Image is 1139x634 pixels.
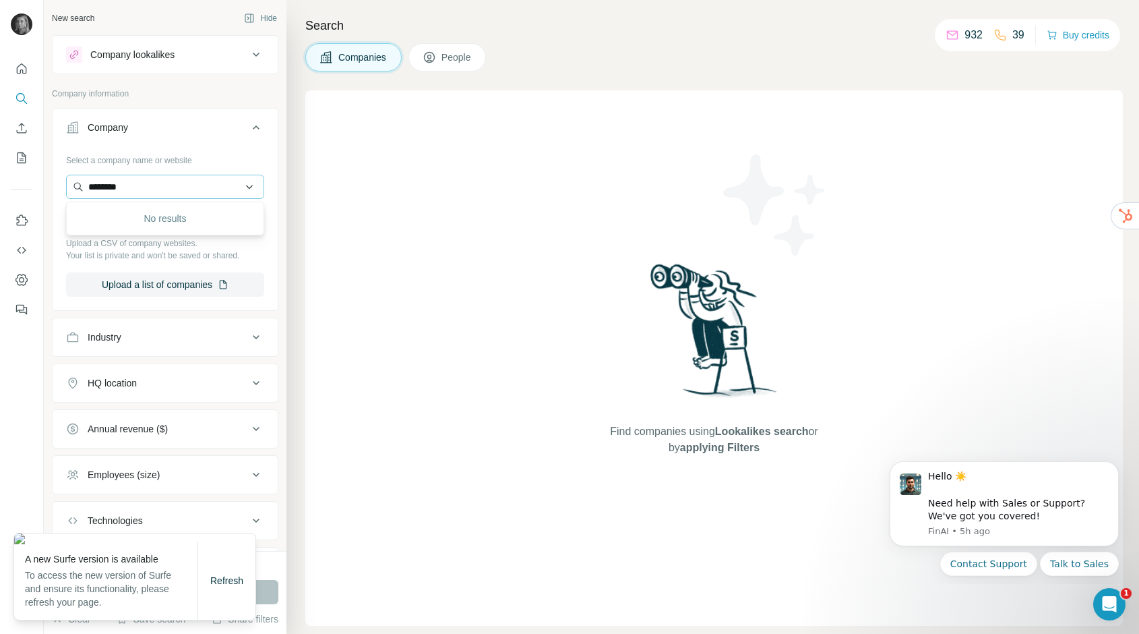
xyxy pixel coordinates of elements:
[53,413,278,445] button: Annual revenue ($)
[88,422,168,436] div: Annual revenue ($)
[66,149,264,167] div: Select a company name or website
[714,144,836,266] img: Surfe Illustration - Stars
[1121,588,1132,599] span: 1
[644,260,784,411] img: Surfe Illustration - Woman searching with binoculars
[1093,588,1126,621] iframe: Intercom live chat
[25,552,197,566] p: A new Surfe version is available
[715,426,809,437] span: Lookalikes search
[1047,26,1109,45] button: Buy credits
[210,575,243,586] span: Refresh
[88,376,137,390] div: HQ location
[11,57,32,81] button: Quick start
[88,468,160,482] div: Employees (size)
[11,297,32,322] button: Feedback
[235,8,286,28] button: Hide
[69,205,261,232] div: No results
[53,111,278,149] button: Company
[338,51,388,64] span: Companies
[14,534,255,544] img: 536d3252-2df7-4d5a-a64f-dd1ba89d0d9a
[53,38,278,71] button: Company lookalikes
[88,121,128,134] div: Company
[11,86,32,111] button: Search
[869,449,1139,584] iframe: Intercom notifications message
[66,250,264,262] p: Your list is private and won't be saved or shared.
[66,272,264,297] button: Upload a list of companies
[201,569,253,593] button: Refresh
[680,442,760,453] span: applying Filters
[66,237,264,250] p: Upload a CSV of company websites.
[11,208,32,233] button: Use Surfe on LinkedIn
[88,514,143,527] div: Technologies
[11,146,32,170] button: My lists
[441,51,472,64] span: People
[53,459,278,491] button: Employees (size)
[90,48,175,61] div: Company lookalikes
[11,238,32,262] button: Use Surfe API
[11,13,32,35] img: Avatar
[1012,27,1024,43] p: 39
[606,424,822,456] span: Find companies using or by
[53,505,278,537] button: Technologies
[25,569,197,609] p: To access the new version of Surfe and ensure its functionality, please refresh your page.
[305,16,1123,35] h4: Search
[52,12,94,24] div: New search
[11,116,32,140] button: Enrich CSV
[11,268,32,292] button: Dashboard
[52,88,278,100] p: Company information
[53,367,278,399] button: HQ location
[964,27,983,43] p: 932
[88,330,121,344] div: Industry
[53,321,278,353] button: Industry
